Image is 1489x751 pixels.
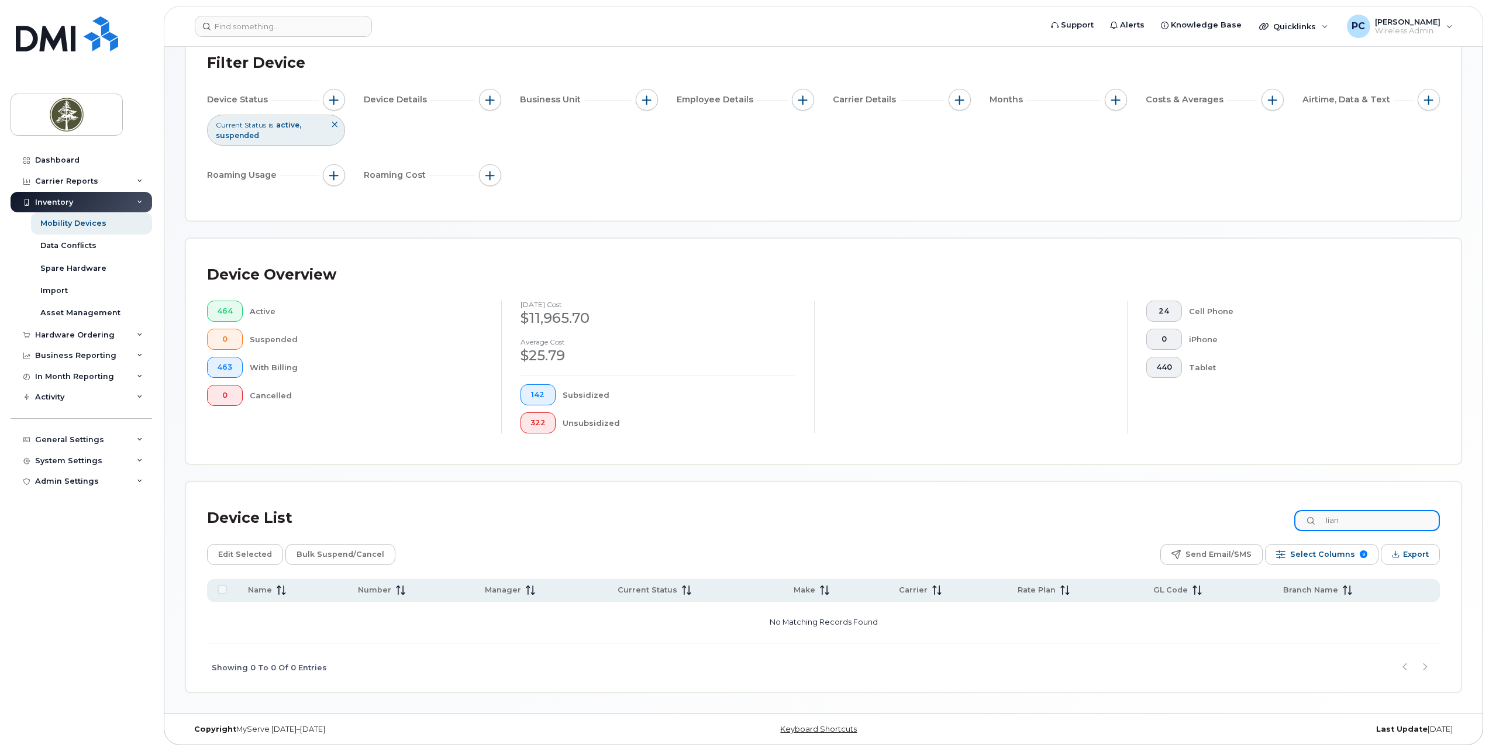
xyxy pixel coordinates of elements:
span: 0 [217,391,233,400]
span: 142 [530,390,546,399]
button: 464 [207,301,243,322]
a: Alerts [1102,13,1153,37]
div: Unsubsidized [563,412,796,433]
a: Knowledge Base [1153,13,1250,37]
span: Export [1403,546,1429,563]
div: Suspended [250,329,483,350]
button: Select Columns 9 [1265,544,1378,565]
div: Subsidized [563,384,796,405]
div: MyServe [DATE]–[DATE] [185,725,611,734]
span: Months [990,94,1026,106]
div: Active [250,301,483,322]
span: Rate Plan [1018,585,1056,595]
span: suspended [216,131,259,140]
button: 142 [521,384,556,405]
span: Carrier [899,585,928,595]
input: Search Device List ... [1294,510,1440,531]
a: Keyboard Shortcuts [780,725,857,733]
span: 24 [1156,306,1172,316]
span: active [276,120,301,129]
span: Device Status [207,94,271,106]
span: PC [1352,19,1365,33]
button: 440 [1146,357,1182,378]
span: Costs & Averages [1146,94,1227,106]
span: Name [248,585,272,595]
span: Send Email/SMS [1185,546,1252,563]
span: [PERSON_NAME] [1375,17,1440,26]
div: Filter Device [207,48,305,78]
span: Select Columns [1290,546,1355,563]
div: Device List [207,503,292,533]
div: Cell Phone [1189,301,1422,322]
span: Branch Name [1283,585,1338,595]
div: Cancelled [250,385,483,406]
div: Device Overview [207,260,336,290]
button: 0 [1146,329,1182,350]
span: Bulk Suspend/Cancel [297,546,384,563]
span: Airtime, Data & Text [1302,94,1394,106]
button: 0 [207,385,243,406]
a: Support [1043,13,1102,37]
span: GL Code [1153,585,1188,595]
span: Roaming Usage [207,169,280,181]
div: Paulina Cantos [1339,15,1461,38]
span: Employee Details [677,94,757,106]
span: Showing 0 To 0 Of 0 Entries [212,659,327,677]
h4: [DATE] cost [521,301,795,308]
span: 0 [1156,335,1172,344]
span: Manager [485,585,521,595]
span: Device Details [364,94,430,106]
div: With Billing [250,357,483,378]
span: Wireless Admin [1375,26,1440,36]
span: Current Status [618,585,677,595]
button: Edit Selected [207,544,283,565]
span: Alerts [1120,19,1145,31]
span: Carrier Details [833,94,899,106]
span: is [268,120,273,130]
span: 464 [217,306,233,316]
span: Edit Selected [218,546,272,563]
span: 322 [530,418,546,428]
button: 463 [207,357,243,378]
button: Export [1381,544,1440,565]
span: Current Status [216,120,266,130]
div: iPhone [1189,329,1422,350]
button: 322 [521,412,556,433]
div: $11,965.70 [521,308,795,328]
span: 440 [1156,363,1172,372]
div: $25.79 [521,346,795,366]
span: Make [794,585,815,595]
p: No Matching Records Found [212,607,1435,638]
h4: Average cost [521,338,795,346]
button: 0 [207,329,243,350]
span: Number [358,585,391,595]
button: 24 [1146,301,1182,322]
div: Tablet [1189,357,1422,378]
span: Support [1061,19,1094,31]
strong: Last Update [1376,725,1428,733]
div: Quicklinks [1251,15,1336,38]
div: [DATE] [1036,725,1462,734]
button: Send Email/SMS [1160,544,1263,565]
span: Business Unit [520,94,584,106]
span: 9 [1360,550,1367,558]
button: Bulk Suspend/Cancel [285,544,395,565]
span: Roaming Cost [364,169,429,181]
input: Find something... [195,16,372,37]
span: 0 [217,335,233,344]
span: 463 [217,363,233,372]
span: Quicklinks [1273,22,1316,31]
span: Knowledge Base [1171,19,1242,31]
strong: Copyright [194,725,236,733]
